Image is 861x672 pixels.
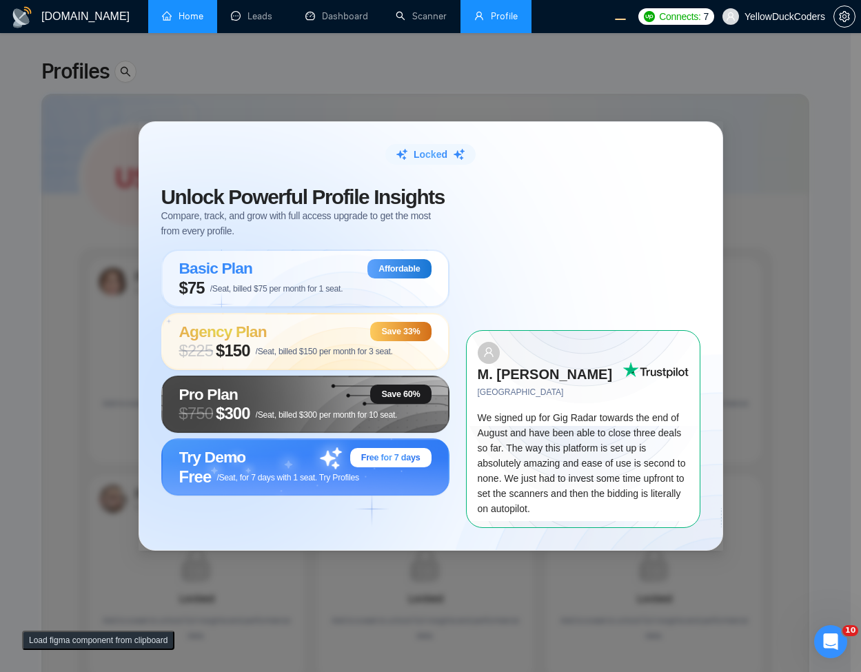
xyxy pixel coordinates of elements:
span: $ 225 [179,341,214,360]
span: user [483,347,494,358]
span: Try Demo [179,448,246,466]
span: $300 [216,404,250,423]
img: sparkle [453,148,465,161]
span: setting [834,11,855,22]
span: Save 60% [381,389,420,400]
span: Pro Plan [179,385,239,403]
span: $75 [179,278,205,298]
button: setting [833,6,855,28]
span: Profile [491,10,518,22]
span: Basic Plan [179,259,253,277]
iframe: Intercom live chat [814,625,847,658]
span: We signed up for Gig Radar towards the end of August and have been able to close three deals so f... [478,412,686,514]
a: setting [833,11,855,22]
a: searchScanner [396,10,447,22]
span: Powerful Profile [228,185,369,208]
span: Compare, track, and grow with full access upgrade to get the most from every profile. [161,208,449,238]
a: messageLeads [231,10,278,22]
span: /Seat, billed $150 per month for 3 seat. [256,347,393,356]
span: Locked [414,147,447,162]
span: Agency Plan [179,323,267,340]
span: Save 33% [381,326,420,337]
span: Affordable [378,263,420,274]
span: [GEOGRAPHIC_DATA] [478,386,622,399]
span: Connects: [659,9,700,24]
a: homeHome [162,10,203,22]
span: Free for 7 days [361,452,421,463]
img: Trust Pilot [622,362,689,378]
span: 10 [842,625,858,636]
span: user [726,12,736,21]
span: /Seat, for 7 days with 1 seat. Try Profiles [216,473,358,482]
strong: M. [PERSON_NAME] [478,367,613,382]
span: $ 750 [179,404,214,423]
span: 7 [704,9,709,24]
span: /Seat, billed $300 per month for 10 seat. [256,410,398,420]
span: $150 [216,341,250,360]
img: logo [11,6,33,28]
span: /Seat, billed $75 per month for 1 seat. [210,284,343,294]
img: upwork-logo.png [644,11,655,22]
span: Free [179,467,212,487]
span: Unlock Insights [161,185,445,208]
span: user [474,11,484,21]
img: sparkle [396,148,408,161]
a: dashboardDashboard [305,10,368,22]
